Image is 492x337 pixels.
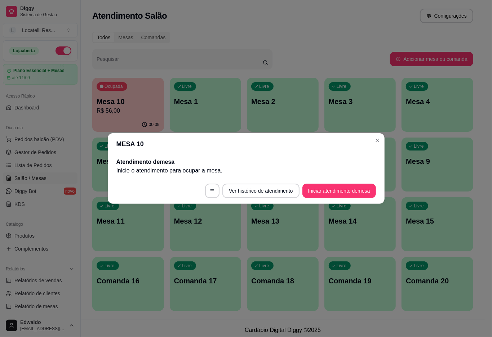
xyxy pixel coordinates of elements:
p: Inicie o atendimento para ocupar a mesa . [116,166,376,175]
header: MESA 10 [108,133,385,155]
button: Iniciar atendimento demesa [302,184,376,198]
button: Ver histórico de atendimento [222,184,299,198]
h2: Atendimento de mesa [116,158,376,166]
button: Close [372,135,383,146]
